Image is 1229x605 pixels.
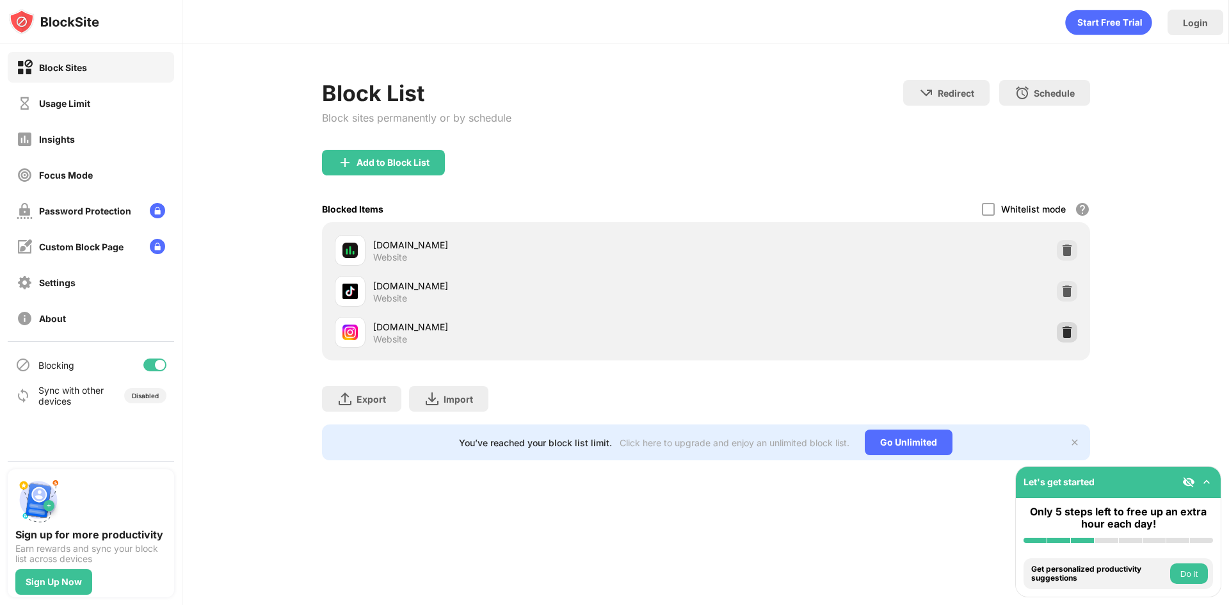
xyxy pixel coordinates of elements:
div: Export [357,394,386,405]
div: Block List [322,80,511,106]
img: omni-setup-toggle.svg [1200,476,1213,488]
div: [DOMAIN_NAME] [373,320,706,334]
img: favicons [342,325,358,340]
div: Password Protection [39,206,131,216]
div: Get personalized productivity suggestions [1031,565,1167,583]
img: lock-menu.svg [150,203,165,218]
div: Insights [39,134,75,145]
img: blocking-icon.svg [15,357,31,373]
div: Website [373,293,407,304]
div: You’ve reached your block list limit. [459,437,612,448]
img: password-protection-off.svg [17,203,33,219]
div: Sign up for more productivity [15,528,166,541]
img: block-on.svg [17,60,33,76]
div: Usage Limit [39,98,90,109]
div: Let's get started [1024,476,1095,487]
img: settings-off.svg [17,275,33,291]
div: Block Sites [39,62,87,73]
img: favicons [342,284,358,299]
div: Website [373,252,407,263]
div: Blocked Items [322,204,383,214]
div: Sign Up Now [26,577,82,587]
img: focus-off.svg [17,167,33,183]
div: [DOMAIN_NAME] [373,279,706,293]
div: Redirect [938,88,974,99]
button: Do it [1170,563,1208,584]
div: Website [373,334,407,345]
div: Only 5 steps left to free up an extra hour each day! [1024,506,1213,530]
img: favicons [342,243,358,258]
img: customize-block-page-off.svg [17,239,33,255]
div: animation [1065,10,1152,35]
div: Focus Mode [39,170,93,181]
div: Blocking [38,360,74,371]
img: time-usage-off.svg [17,95,33,111]
div: Sync with other devices [38,385,104,407]
img: eye-not-visible.svg [1182,476,1195,488]
img: push-signup.svg [15,477,61,523]
div: Go Unlimited [865,430,952,455]
div: Settings [39,277,76,288]
div: Click here to upgrade and enjoy an unlimited block list. [620,437,849,448]
div: Schedule [1034,88,1075,99]
img: about-off.svg [17,311,33,327]
div: Disabled [132,392,159,399]
div: Whitelist mode [1001,204,1066,214]
div: Login [1183,17,1208,28]
div: [DOMAIN_NAME] [373,238,706,252]
img: insights-off.svg [17,131,33,147]
div: Custom Block Page [39,241,124,252]
div: Earn rewards and sync your block list across devices [15,544,166,564]
div: Import [444,394,473,405]
img: lock-menu.svg [150,239,165,254]
img: logo-blocksite.svg [9,9,99,35]
img: sync-icon.svg [15,388,31,403]
img: x-button.svg [1070,437,1080,448]
div: About [39,313,66,324]
div: Block sites permanently or by schedule [322,111,511,124]
div: Add to Block List [357,157,430,168]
